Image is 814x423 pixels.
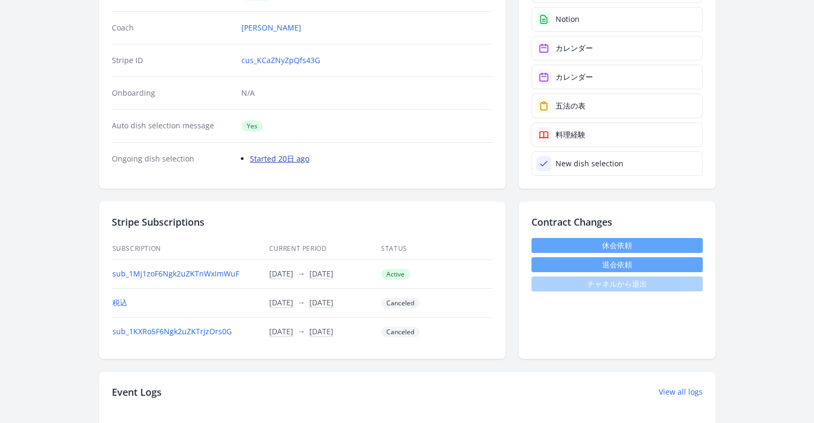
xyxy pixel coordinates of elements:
[556,72,593,82] div: カレンダー
[531,257,703,272] button: 退会依頼
[298,297,305,307] span: →
[531,276,703,291] span: チャネルから退出
[269,268,293,279] button: [DATE]
[112,153,233,164] dt: Ongoing dish selection
[531,7,703,32] a: Notion
[112,214,493,229] h2: Stripe Subscriptions
[309,297,333,308] button: [DATE]
[269,297,293,308] button: [DATE]
[241,55,320,66] a: cus_KCaZNyZpQfs43G
[241,121,263,132] span: Yes
[269,238,381,260] th: Current Period
[298,268,305,279] span: →
[659,387,703,397] a: View all logs
[556,129,585,140] div: 料理経験
[241,22,301,33] a: [PERSON_NAME]
[556,158,623,169] div: New dish selection
[112,120,233,132] dt: Auto dish selection message
[112,55,233,66] dt: Stripe ID
[309,268,333,279] button: [DATE]
[112,326,232,336] a: sub_1KXRo5F6Ngk2uZKTrjzOrs0G
[112,238,269,260] th: Subscription
[556,43,593,53] div: カレンダー
[531,238,703,253] a: 休会依頼
[531,214,703,229] h2: Contract Changes
[269,326,293,337] button: [DATE]
[381,327,420,337] span: Canceled
[112,88,233,98] dt: Onboarding
[381,238,492,260] th: Status
[556,14,580,25] div: Notion
[531,122,703,147] a: 料理経験
[112,22,233,33] dt: Coach
[556,101,585,111] div: 五法の表
[531,151,703,176] a: New dish selection
[112,384,162,399] h2: Event Logs
[381,298,420,309] span: Canceled
[531,65,703,89] a: カレンダー
[250,153,309,164] a: Started 20日 ago
[241,88,492,98] p: N/A
[381,269,410,280] span: Active
[112,297,127,307] a: 税込
[309,326,333,337] button: [DATE]
[531,36,703,60] a: カレンダー
[112,268,239,279] a: sub_1Mj1zoF6Ngk2uZKTnWxImWuF
[531,94,703,118] a: 五法の表
[298,326,305,336] span: →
